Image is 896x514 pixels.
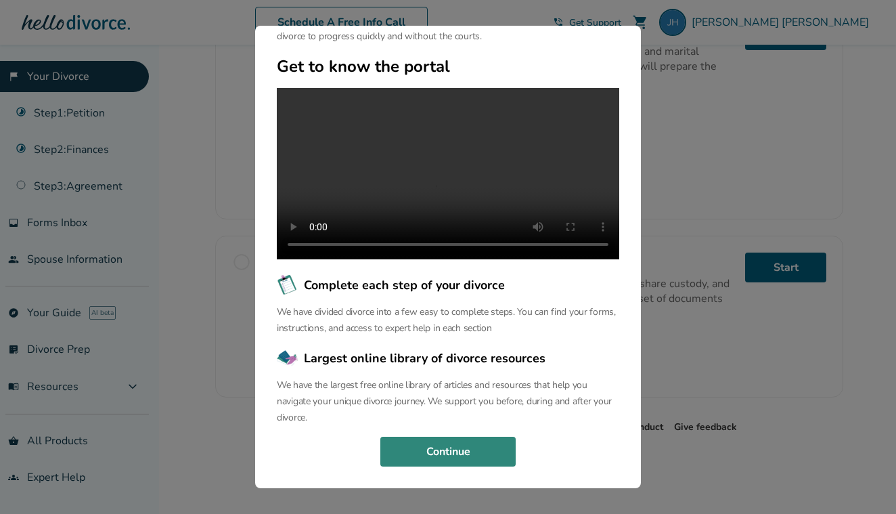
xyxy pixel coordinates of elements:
span: Complete each step of your divorce [304,276,505,294]
p: We have the largest free online library of articles and resources that help you navigate your uni... [277,377,619,426]
iframe: Chat Widget [828,449,896,514]
button: Continue [380,437,516,467]
span: Largest online library of divorce resources [304,349,545,367]
img: Complete each step of your divorce [277,274,298,296]
p: We have divided divorce into a few easy to complete steps. You can find your forms, instructions,... [277,304,619,337]
img: Largest online library of divorce resources [277,347,298,369]
h2: Get to know the portal [277,56,619,77]
p: Welcome to our curated collection of resources, tools and services to enable your divorce to prog... [277,12,619,45]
